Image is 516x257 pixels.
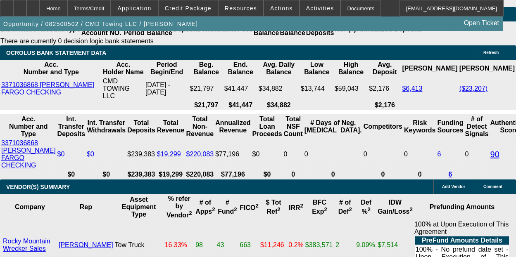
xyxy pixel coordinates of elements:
a: $6,413 [402,85,422,92]
th: Avg. Daily Balance [258,61,300,76]
td: $13,744 [300,77,333,100]
a: 3371036868 [PERSON_NAME] FARGO CHECKING [1,81,94,96]
div: $77,196 [215,151,250,158]
th: $0 [57,170,86,179]
sup: 2 [410,206,413,212]
td: 0 [304,139,362,170]
th: [PERSON_NAME] [459,61,515,76]
th: # Days of Neg. [MEDICAL_DATA]. [304,115,362,138]
th: Sum of the Total NSF Count and Total Overdraft Fee Count from Ocrolus [283,115,303,138]
th: Total Non-Revenue [185,115,214,138]
sup: 2 [256,203,259,209]
td: 0 [363,139,403,170]
td: $0 [252,139,283,170]
b: Def % [361,199,371,215]
th: $2,176 [369,101,401,109]
th: Avg. Deposit [369,61,401,76]
sup: 2 [368,206,371,212]
th: 0 [363,170,403,179]
td: CMD TOWING LLC [102,77,144,100]
th: Beg. Balance [190,61,223,76]
th: $0 [86,170,126,179]
b: PreFund Amounts Details [422,237,502,244]
th: $77,196 [215,170,251,179]
span: OCROLUS BANK STATEMENT DATA [6,50,106,56]
th: # of Detect Signals [465,115,489,138]
b: IRR [289,204,303,211]
th: Total Loan Proceeds [252,115,283,138]
th: [PERSON_NAME] [402,61,458,76]
td: $34,882 [258,77,300,100]
a: 90 [490,150,499,159]
span: Add Vendor [442,184,465,189]
th: $34,882 [258,101,300,109]
b: % refer by Vendor [166,195,192,219]
th: Acc. Number and Type [1,61,102,76]
a: 6 [449,171,452,178]
td: 0 [404,139,436,170]
span: Resources [225,5,257,12]
span: Refresh [483,50,499,55]
b: Rep [80,203,92,210]
td: 0 [465,139,489,170]
th: $21,797 [190,101,223,109]
b: Asset Equipment Type [122,196,156,218]
sup: 2 [212,206,215,212]
button: Credit Package [159,0,218,16]
b: IDW Gain/Loss [378,199,413,215]
b: # Fund [218,199,237,215]
b: # of Apps [195,199,215,215]
span: Comment [483,184,502,189]
b: FICO [240,204,259,211]
button: Application [111,0,157,16]
sup: 2 [189,210,192,216]
span: Application [117,5,151,12]
th: Risk Keywords [404,115,436,138]
span: Credit Package [165,5,212,12]
sup: 2 [277,206,280,212]
th: $0 [252,170,283,179]
td: $59,043 [334,77,368,100]
th: Competitors [363,115,403,138]
a: $19,299 [157,151,181,158]
button: Actions [264,0,299,16]
span: Activities [306,5,334,12]
th: Total Deposits [127,115,156,138]
button: Resources [219,0,263,16]
th: Period Begin/End [145,61,189,76]
th: Acc. Number and Type [1,115,56,138]
th: Int. Transfer Deposits [57,115,86,138]
th: 0 [304,170,362,179]
td: [DATE] - [DATE] [145,77,189,100]
sup: 2 [324,206,327,212]
td: 0 [283,139,303,170]
th: $220,083 [185,170,214,179]
th: End. Balance [224,61,257,76]
button: Activities [300,0,340,16]
span: VENDOR(S) SUMMARY [6,184,70,190]
th: High Balance [334,61,368,76]
th: Int. Transfer Withdrawals [86,115,126,138]
th: Low Balance [300,61,333,76]
sup: 2 [349,206,352,212]
td: $2,176 [369,77,401,100]
a: 6 [437,151,441,158]
a: 3371036868 [PERSON_NAME] FARGO CHECKING [1,139,56,169]
th: 0 [283,170,303,179]
th: $41,447 [224,101,257,109]
td: $239,383 [127,139,156,170]
th: $19,299 [157,170,185,179]
b: Company [15,203,45,210]
td: $21,797 [190,77,223,100]
th: Total Revenue [157,115,185,138]
b: $ Tot Ref [266,199,281,215]
td: $41,447 [224,77,257,100]
span: Actions [270,5,293,12]
span: Opportunity / 082500502 / CMD Towing LLC / [PERSON_NAME] [3,21,198,27]
a: $220,083 [186,151,214,158]
th: Acc. Holder Name [102,61,144,76]
th: Funding Sources [437,115,464,138]
sup: 2 [234,206,237,212]
b: BFC Exp [312,199,327,215]
a: $0 [57,151,65,158]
